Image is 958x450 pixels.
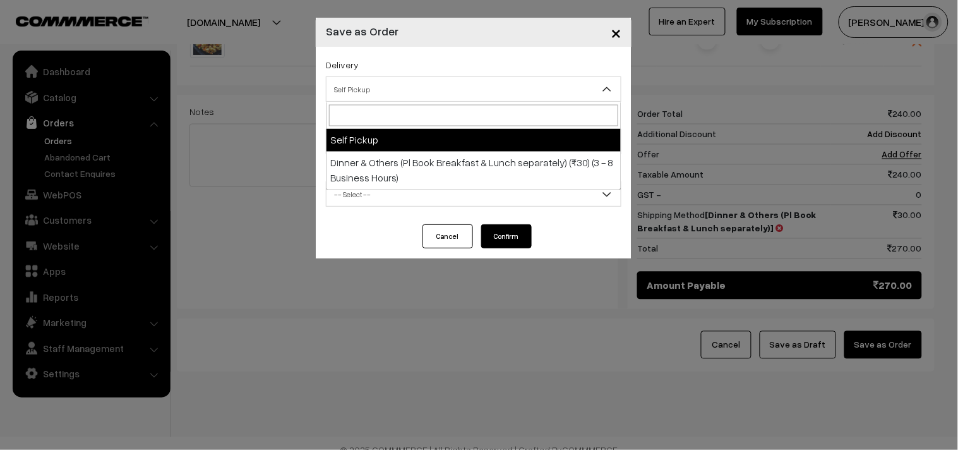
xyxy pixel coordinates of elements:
span: Self Pickup [326,78,621,100]
li: Self Pickup [326,129,621,152]
span: -- Select -- [326,183,621,205]
span: Self Pickup [326,76,621,102]
label: Delivery [326,58,359,71]
span: -- Select -- [326,181,621,207]
li: Dinner & Others (Pl Book Breakfast & Lunch separately) (₹30) (3 - 8 Business Hours) [326,152,621,190]
button: Confirm [481,224,532,248]
span: × [611,20,621,44]
button: Close [601,13,632,52]
h4: Save as Order [326,23,398,40]
button: Cancel [422,224,473,248]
